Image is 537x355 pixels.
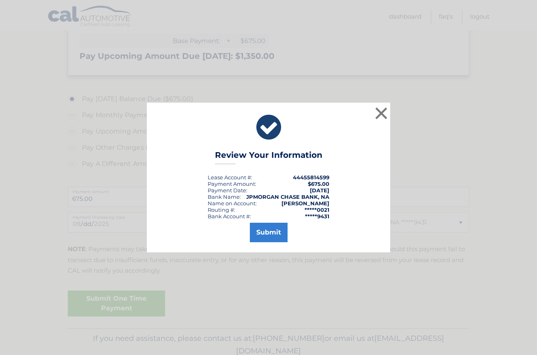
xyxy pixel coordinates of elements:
div: Lease Account #: [208,174,252,181]
div: Bank Name: [208,194,241,200]
h3: Review Your Information [215,150,322,164]
div: Bank Account #: [208,213,251,219]
span: $675.00 [308,181,329,187]
strong: JPMORGAN CHASE BANK, NA [246,194,329,200]
button: Submit [250,223,288,242]
div: Payment Amount: [208,181,256,187]
div: Name on Account: [208,200,257,207]
strong: [PERSON_NAME] [281,200,329,207]
div: Routing #: [208,207,235,213]
span: [DATE] [310,187,329,194]
button: × [373,105,389,121]
strong: 44455814599 [293,174,329,181]
div: : [208,187,247,194]
span: Payment Date [208,187,246,194]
